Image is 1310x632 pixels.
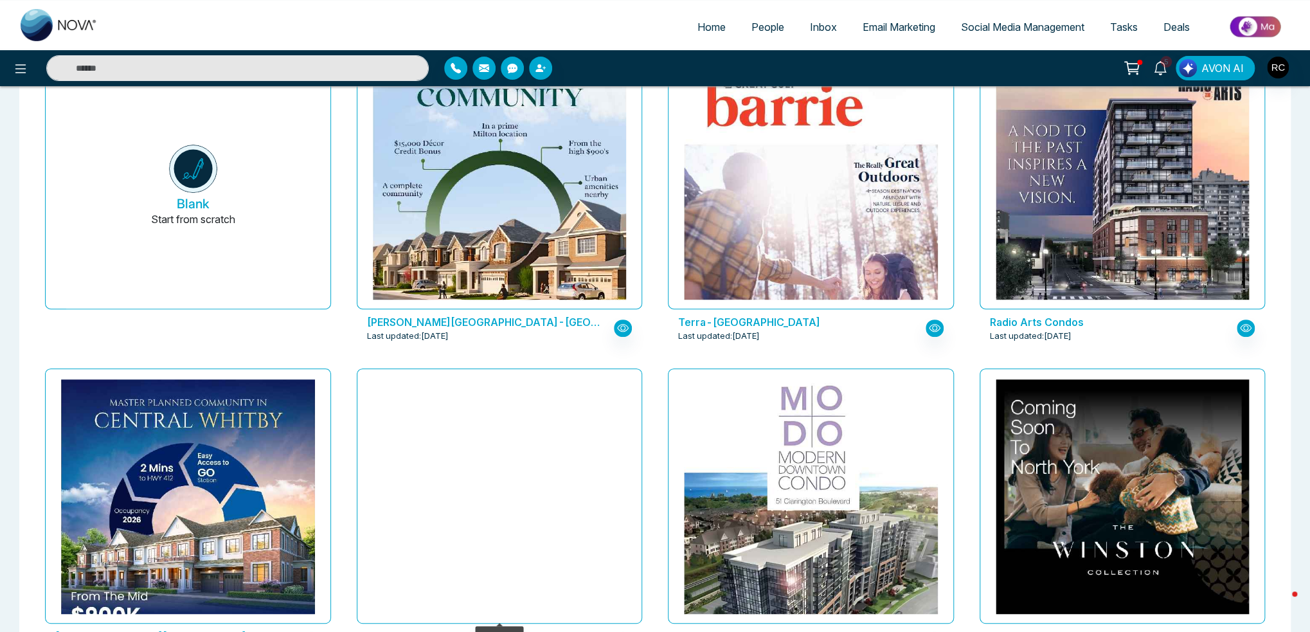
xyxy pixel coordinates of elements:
p: Start from scratch [151,212,235,242]
img: User Avatar [1267,57,1289,78]
a: Email Marketing [850,15,948,39]
a: 5 [1145,56,1176,78]
span: Last updated: [DATE] [678,330,760,343]
a: Social Media Management [948,15,1097,39]
h5: Blank [177,196,210,212]
span: Social Media Management [961,21,1084,33]
span: 5 [1160,56,1172,68]
span: People [751,21,784,33]
img: Nova CRM Logo [21,9,98,41]
span: Inbox [810,21,837,33]
span: Last updated: [DATE] [990,330,1072,343]
img: novacrm [169,145,217,193]
img: Lead Flow [1179,59,1197,77]
p: Radio Arts Condos [990,314,1228,330]
button: BlankStart from scratch [66,65,320,309]
button: AVON AI [1176,56,1255,80]
iframe: Intercom live chat [1266,588,1297,619]
span: Deals [1163,21,1190,33]
a: Inbox [797,15,850,39]
a: Tasks [1097,15,1151,39]
a: Home [685,15,739,39]
a: People [739,15,797,39]
a: Deals [1151,15,1203,39]
span: Email Marketing [863,21,935,33]
span: Last updated: [DATE] [367,330,449,343]
span: Tasks [1110,21,1138,33]
p: Terra-Great Gulf [678,314,917,330]
span: AVON AI [1201,60,1244,76]
p: Milton Village-Great Gulf [367,314,606,330]
img: Market-place.gif [1209,12,1302,41]
span: Home [697,21,726,33]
